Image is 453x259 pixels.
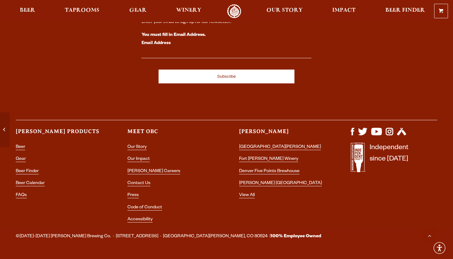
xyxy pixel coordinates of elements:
[176,8,201,13] span: Winery
[65,8,99,13] span: Taprooms
[16,128,102,141] h3: [PERSON_NAME] Products
[222,4,246,18] a: Odell Home
[159,70,294,83] input: Subscribe
[16,181,45,186] a: Beer Calendar
[172,4,205,18] a: Winery
[20,8,35,13] span: Beer
[142,33,206,38] strong: You must fill in Email Address.
[381,4,429,18] a: Beer Finder
[386,132,393,137] a: Visit us on Instagram
[397,132,406,137] a: Visit us on Untappd
[16,169,39,174] a: Beer Finder
[127,157,150,162] a: Our Impact
[358,132,367,137] a: Visit us on X (formerly Twitter)
[16,4,39,18] a: Beer
[371,132,382,137] a: Visit us on YouTube
[127,128,214,141] h3: Meet OBC
[239,181,322,186] a: [PERSON_NAME] [GEOGRAPHIC_DATA]
[61,4,103,18] a: Taprooms
[351,132,354,137] a: Visit us on Facebook
[127,193,139,198] a: Press
[16,157,26,162] a: Gear
[239,145,321,150] a: [GEOGRAPHIC_DATA][PERSON_NAME]
[328,4,360,18] a: Impact
[16,145,25,150] a: Beer
[127,169,180,174] a: [PERSON_NAME] Careers
[16,233,321,241] span: ©[DATE]-[DATE] [PERSON_NAME] Brewing Co. · [STREET_ADDRESS] · [GEOGRAPHIC_DATA][PERSON_NAME], CO ...
[370,143,408,176] p: Independent since [DATE]
[332,8,355,13] span: Impact
[125,4,151,18] a: Gear
[239,157,298,162] a: Fort [PERSON_NAME] Winery
[422,228,437,243] a: Scroll to top
[142,39,311,48] label: Email Address
[262,4,307,18] a: Our Story
[239,169,299,174] a: Denver Five Points Brewhouse
[127,217,153,222] a: Accessibility
[266,8,303,13] span: Our Story
[127,205,162,211] a: Code of Conduct
[127,181,150,186] a: Contact Us
[271,234,321,239] strong: 100% Employee Owned
[433,241,446,255] div: Accessibility Menu
[16,193,27,198] a: FAQs
[127,145,147,150] a: Our Story
[129,8,147,13] span: Gear
[142,19,311,25] div: Enter your email to sign up for our newsletter!
[239,128,326,141] h3: [PERSON_NAME]
[385,8,425,13] span: Beer Finder
[239,193,255,198] a: View All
